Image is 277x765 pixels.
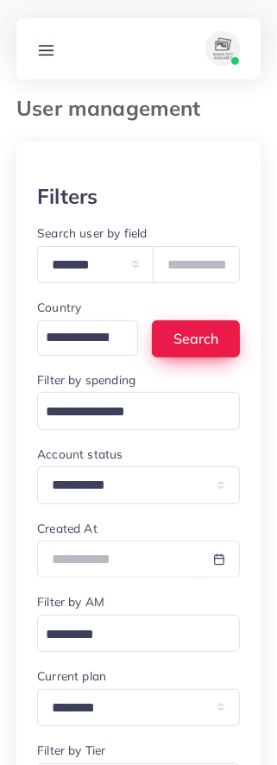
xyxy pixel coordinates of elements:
input: Search for option [40,622,217,648]
div: Search for option [37,320,138,356]
img: avatar [205,31,240,66]
div: Search for option [37,392,240,429]
button: Search [152,320,240,357]
input: Search for option [40,325,116,351]
div: Search for option [37,615,240,652]
label: Account status [37,446,123,463]
h3: Filters [37,184,98,209]
label: Current plan [37,667,106,685]
label: Filter by spending [37,371,135,389]
label: Created At [37,520,98,537]
input: Search for option [40,399,217,426]
label: Search user by field [37,224,147,242]
a: avatar [198,31,247,66]
label: Country [37,299,81,316]
label: Filter by Tier [37,742,105,759]
label: Filter by AM [37,593,104,610]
